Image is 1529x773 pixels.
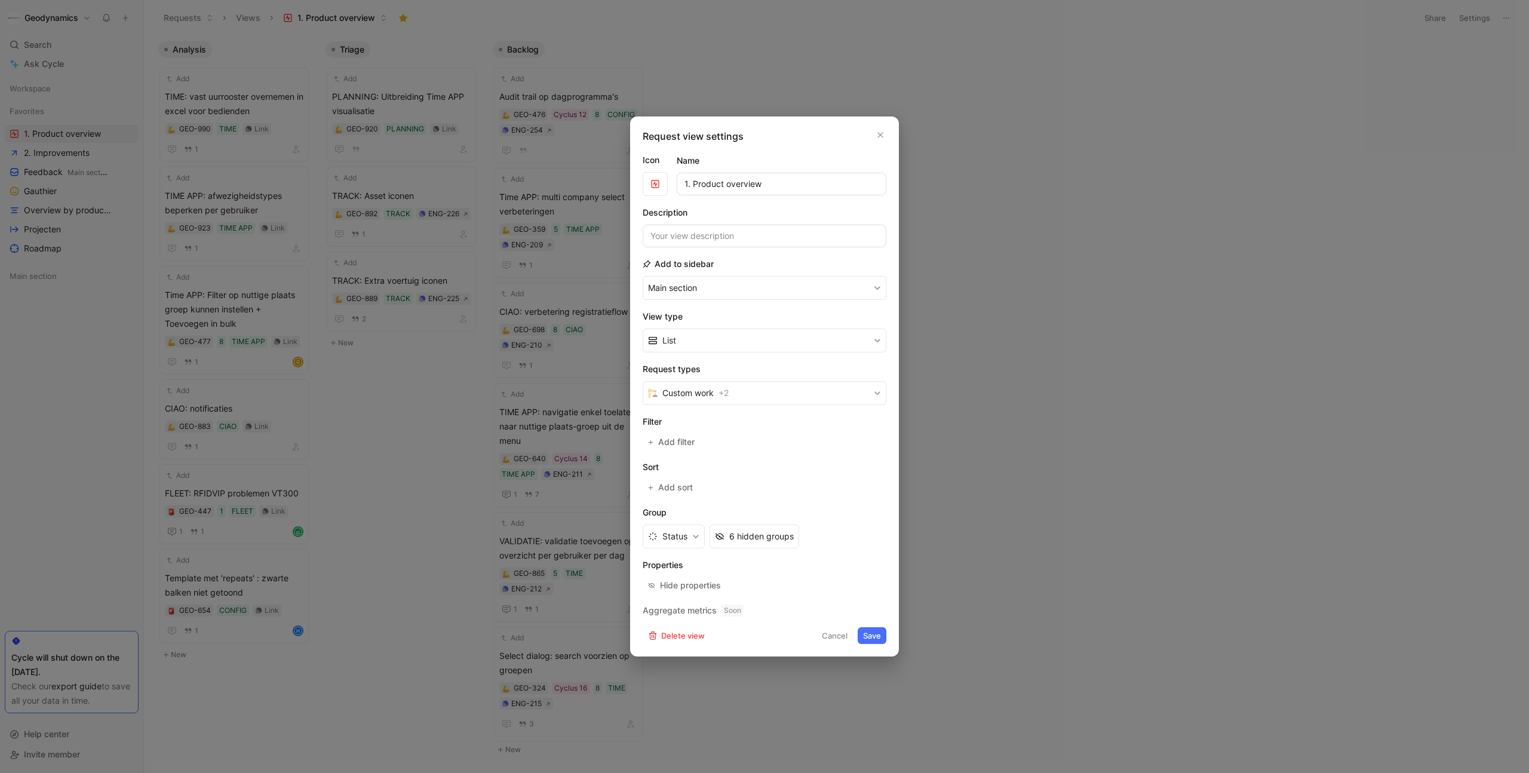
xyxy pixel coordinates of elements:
button: Hide properties [643,577,726,594]
button: Add sort [643,479,699,496]
button: Save [858,627,886,644]
h2: Add to sidebar [643,257,714,271]
h2: Properties [643,558,886,572]
h2: Name [677,154,699,168]
img: 🏗️ [648,388,658,398]
span: Add sort [658,480,694,495]
span: Add filter [658,435,696,449]
span: Custom work [662,386,714,400]
h2: Request types [643,362,886,376]
button: Status [643,524,705,548]
input: Your view name [677,173,886,195]
div: Hide properties [660,578,721,593]
h2: Description [643,205,687,220]
h2: Request view settings [643,129,744,143]
h2: View type [643,309,886,324]
button: Add filter [643,434,701,450]
h2: Sort [643,460,886,474]
button: Delete view [643,627,710,644]
div: 6 hidden groups [729,529,794,544]
button: 🏗️Custom work+2 [643,381,886,405]
span: + 2 [719,386,729,400]
button: 6 hidden groups [710,524,799,548]
h2: Filter [643,415,886,429]
h2: Aggregate metrics [643,603,886,618]
label: Icon [643,153,668,167]
button: Cancel [816,627,853,644]
button: List [643,329,886,352]
span: Soon [721,605,744,616]
button: Main section [643,276,886,300]
input: Your view description [643,225,886,247]
h2: Group [643,505,886,520]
